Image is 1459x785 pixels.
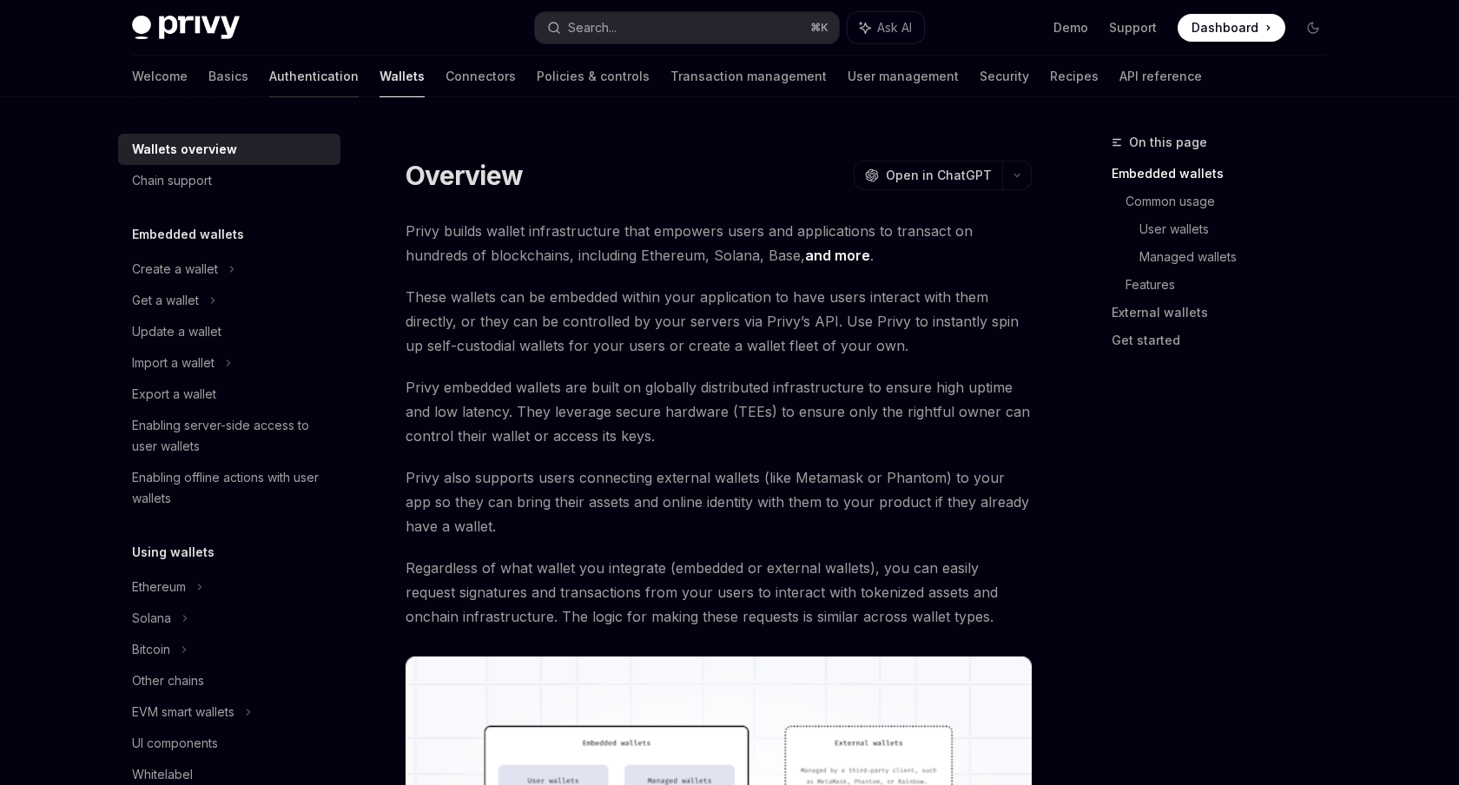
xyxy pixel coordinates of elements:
[406,375,1032,448] span: Privy embedded wallets are built on globally distributed infrastructure to ensure high uptime and...
[886,167,992,184] span: Open in ChatGPT
[446,56,516,97] a: Connectors
[1112,327,1341,354] a: Get started
[132,577,186,597] div: Ethereum
[132,16,240,40] img: dark logo
[1126,271,1341,299] a: Features
[132,733,218,754] div: UI components
[132,259,218,280] div: Create a wallet
[118,462,340,514] a: Enabling offline actions with user wallets
[118,316,340,347] a: Update a wallet
[406,556,1032,629] span: Regardless of what wallet you integrate (embedded or external wallets), you can easily request si...
[132,224,244,245] h5: Embedded wallets
[132,670,204,691] div: Other chains
[406,160,523,191] h1: Overview
[810,21,829,35] span: ⌘ K
[1126,188,1341,215] a: Common usage
[132,290,199,311] div: Get a wallet
[118,134,340,165] a: Wallets overview
[406,219,1032,267] span: Privy builds wallet infrastructure that empowers users and applications to transact on hundreds o...
[854,161,1002,190] button: Open in ChatGPT
[406,465,1032,538] span: Privy also supports users connecting external wallets (like Metamask or Phantom) to your app so t...
[132,321,221,342] div: Update a wallet
[132,702,234,722] div: EVM smart wallets
[1129,132,1207,153] span: On this page
[1139,243,1341,271] a: Managed wallets
[805,247,870,265] a: and more
[269,56,359,97] a: Authentication
[1192,19,1258,36] span: Dashboard
[1299,14,1327,42] button: Toggle dark mode
[537,56,650,97] a: Policies & controls
[535,12,839,43] button: Search...⌘K
[1178,14,1285,42] a: Dashboard
[1109,19,1157,36] a: Support
[132,542,215,563] h5: Using wallets
[118,165,340,196] a: Chain support
[380,56,425,97] a: Wallets
[208,56,248,97] a: Basics
[132,608,171,629] div: Solana
[568,17,617,38] div: Search...
[132,764,193,785] div: Whitelabel
[132,467,330,509] div: Enabling offline actions with user wallets
[877,19,912,36] span: Ask AI
[1112,160,1341,188] a: Embedded wallets
[1139,215,1341,243] a: User wallets
[1119,56,1202,97] a: API reference
[132,384,216,405] div: Export a wallet
[132,353,215,373] div: Import a wallet
[118,665,340,696] a: Other chains
[670,56,827,97] a: Transaction management
[132,415,330,457] div: Enabling server-side access to user wallets
[132,639,170,660] div: Bitcoin
[132,170,212,191] div: Chain support
[118,728,340,759] a: UI components
[1112,299,1341,327] a: External wallets
[118,410,340,462] a: Enabling server-side access to user wallets
[1050,56,1099,97] a: Recipes
[118,379,340,410] a: Export a wallet
[1053,19,1088,36] a: Demo
[848,12,924,43] button: Ask AI
[980,56,1029,97] a: Security
[406,285,1032,358] span: These wallets can be embedded within your application to have users interact with them directly, ...
[132,56,188,97] a: Welcome
[848,56,959,97] a: User management
[132,139,237,160] div: Wallets overview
